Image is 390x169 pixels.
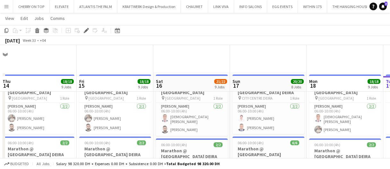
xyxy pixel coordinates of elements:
app-job-card: 06:00-10:00 (4h)2/2Marathon @ [GEOGRAPHIC_DATA] DEIRA CITY CENTRE DEIRA1 Role[PERSON_NAME]2/206:0... [233,75,304,134]
app-job-card: 06:00-10:00 (4h)2/2Marathon @ [GEOGRAPHIC_DATA] [GEOGRAPHIC_DATA]1 Role[PERSON_NAME]2/206:00-10:0... [79,75,151,134]
span: 20/20 [291,79,304,84]
span: 06:00-10:00 (4h) [314,142,340,147]
span: 18/18 [61,79,74,84]
span: All jobs [35,161,51,166]
span: Thu [3,78,11,84]
a: View [3,14,17,22]
span: Sun [233,78,240,84]
span: 1 Role [213,96,223,101]
button: EGG EVENTS [267,0,298,13]
span: 2/2 [137,140,146,145]
app-job-card: 06:00-10:00 (4h)2/2Marathon @ [GEOGRAPHIC_DATA] [GEOGRAPHIC_DATA]1 Role[PERSON_NAME]2/206:00-10:0... [156,75,228,136]
span: Week 33 [21,38,37,43]
span: 17 [232,82,240,89]
span: Edit [21,15,28,21]
span: Budgeted [10,162,29,166]
span: 18/18 [138,79,150,84]
h3: Marathon @ [GEOGRAPHIC_DATA] DEIRA [3,146,74,157]
a: Jobs [32,14,47,22]
span: 16 [155,82,163,89]
span: 21/22 [214,79,227,84]
span: 06:00-10:00 (4h) [84,140,110,145]
app-card-role: [PERSON_NAME]2/206:00-10:00 (4h)[DEMOGRAPHIC_DATA][PERSON_NAME][PERSON_NAME] [309,103,381,136]
app-job-card: 06:00-10:00 (4h)2/2Marathon @ [GEOGRAPHIC_DATA] [GEOGRAPHIC_DATA]1 Role[PERSON_NAME]2/206:00-10:0... [3,75,74,134]
span: 1 Role [137,158,146,163]
span: 06:00-10:00 (4h) [238,140,264,145]
span: 2/2 [214,142,223,147]
span: 2/2 [60,140,69,145]
app-card-role: [PERSON_NAME]2/206:00-10:00 (4h)[PERSON_NAME][PERSON_NAME] [233,103,304,134]
span: 15 [78,82,84,89]
app-job-card: 06:00-10:00 (4h)2/2Marathon @ [GEOGRAPHIC_DATA] [GEOGRAPHIC_DATA]1 Role[PERSON_NAME]2/206:00-10:0... [309,75,381,136]
span: 18/18 [368,79,380,84]
app-card-role: [PERSON_NAME]2/206:00-10:00 (4h)[DEMOGRAPHIC_DATA][PERSON_NAME][PERSON_NAME] [156,103,228,136]
app-card-role: [PERSON_NAME]2/206:00-10:00 (4h)[PERSON_NAME][PERSON_NAME] [3,103,74,134]
button: LINK VIVA [208,0,234,13]
span: CITY CENTRE DEIRA [242,96,273,101]
button: INFO SALONS [234,0,267,13]
app-card-role: [PERSON_NAME]2/206:00-10:00 (4h)[PERSON_NAME][PERSON_NAME] [79,103,151,134]
div: 9 Jobs [61,84,73,89]
span: 1 Role [290,158,299,163]
span: 06:00-10:00 (4h) [8,140,34,145]
div: Salary 98 320.00 DH + Expenses 0.00 DH + Subsistence 0.00 DH = [56,161,220,166]
span: [GEOGRAPHIC_DATA] [89,96,124,101]
span: 2/2 [367,142,376,147]
button: ELEVATE [50,0,74,13]
span: 06:00-10:00 (4h) [161,142,187,147]
h3: Marathon @ [GEOGRAPHIC_DATA] [233,146,304,157]
span: 1 Role [137,96,146,101]
a: Edit [18,14,30,22]
h3: Marathon @ [GEOGRAPHIC_DATA] DEIRA [309,148,381,159]
span: CITY CENTRE DEIRA [12,158,43,163]
h3: Marathon @ [GEOGRAPHIC_DATA] DEIRA [156,148,228,159]
span: 14 [2,82,11,89]
span: CITY CENTRE DEIRA [89,158,119,163]
button: KRAFTWERK Design & Production [117,0,181,13]
span: 1 Role [290,96,299,101]
button: Budgeted [3,160,30,167]
span: 1 Role [367,96,376,101]
div: +04 [40,38,46,43]
a: 3 [379,3,387,10]
button: CHAUMET [181,0,208,13]
span: Comms [50,15,65,21]
span: [GEOGRAPHIC_DATA] [318,96,354,101]
span: 18 [308,82,318,89]
span: 6/6 [290,140,299,145]
h3: Marathon @ [GEOGRAPHIC_DATA] DEIRA [79,146,151,157]
span: Fri [79,78,84,84]
div: 9 Jobs [368,84,380,89]
span: View [5,15,14,21]
span: Total Budgeted 98 320.00 DH [166,161,220,166]
span: 1 Role [60,158,69,163]
span: Jobs [34,15,44,21]
div: 9 Jobs [138,84,150,89]
button: WITHIN 175 [298,0,327,13]
span: [GEOGRAPHIC_DATA] [12,96,47,101]
div: 8 Jobs [291,84,303,89]
span: 1 Role [60,96,69,101]
span: FESTIVAL [GEOGRAPHIC_DATA] [242,158,290,163]
button: THE HANGING HOUSE [327,0,374,13]
span: 3 [385,2,387,6]
span: Sat [156,78,163,84]
a: Comms [48,14,67,22]
span: [GEOGRAPHIC_DATA] [165,96,200,101]
span: Mon [309,78,318,84]
button: CHERRY ON TOP [13,0,50,13]
div: [DATE] [5,37,20,44]
div: 9 Jobs [215,84,227,89]
button: ATLANTIS THE PALM [74,0,117,13]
